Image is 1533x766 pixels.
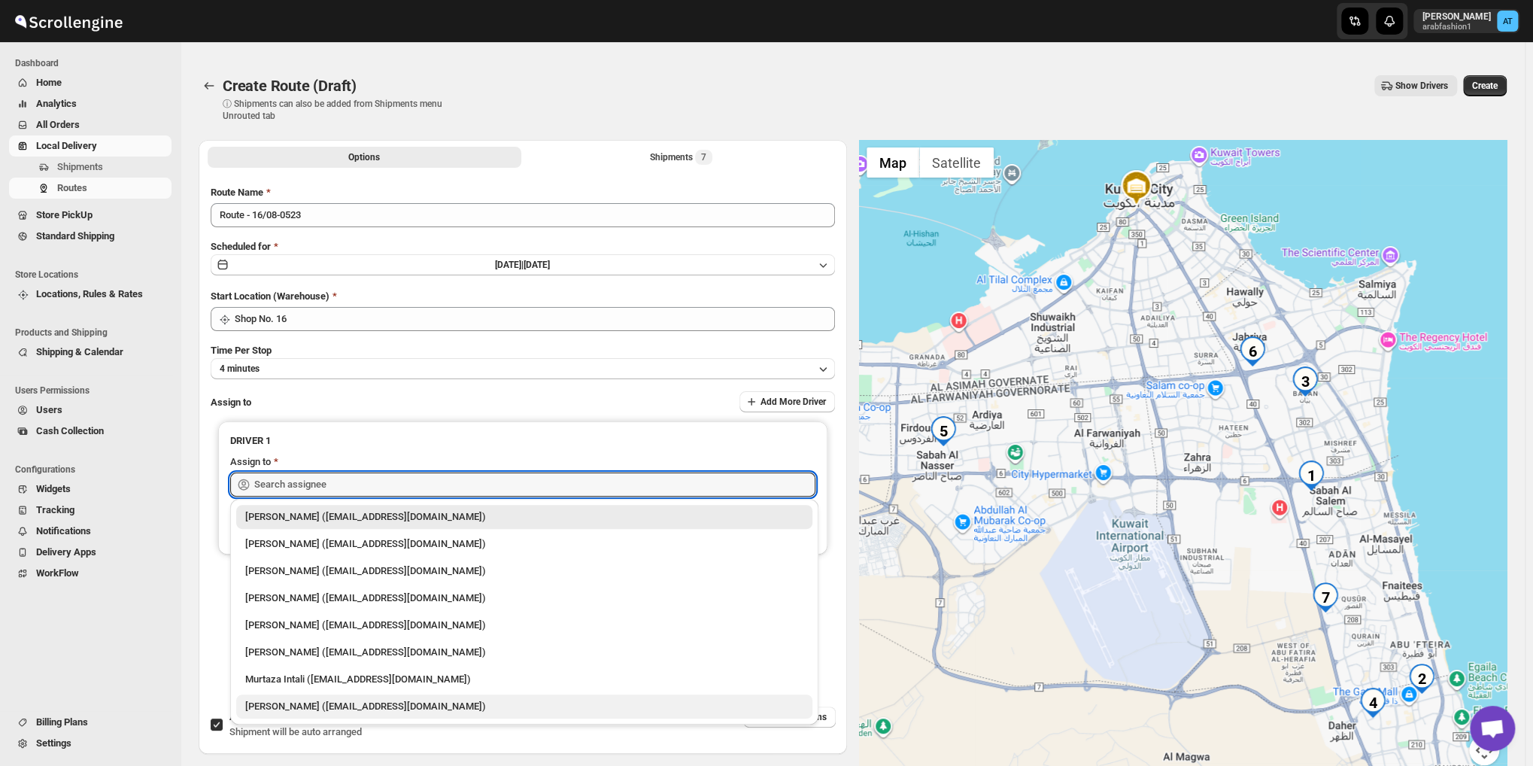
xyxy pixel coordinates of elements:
[9,712,172,733] button: Billing Plans
[230,433,815,448] h3: DRIVER 1
[9,72,172,93] button: Home
[220,363,260,375] span: 4 minutes
[57,182,87,193] span: Routes
[1310,582,1340,612] div: 7
[223,98,460,122] p: ⓘ Shipments can also be added from Shipments menu Unrouted tab
[211,254,835,275] button: [DATE]|[DATE]
[211,203,835,227] input: Eg: Bengaluru Route
[760,396,826,408] span: Add More Driver
[1290,366,1320,397] div: 3
[739,391,835,412] button: Add More Driver
[57,161,103,172] span: Shipments
[254,473,815,497] input: Search assignee
[245,564,803,579] div: [PERSON_NAME] ([EMAIL_ADDRESS][DOMAIN_NAME])
[9,178,172,199] button: Routes
[230,583,818,610] li: Ali Hussain (alihita52@gmail.com)
[245,537,803,552] div: [PERSON_NAME] ([EMAIL_ADDRESS][DOMAIN_NAME])
[9,157,172,178] button: Shipments
[230,664,818,692] li: Murtaza Intali (intaliwalamurtaza@gmail.com)
[36,404,62,415] span: Users
[245,509,803,524] div: [PERSON_NAME] ([EMAIL_ADDRESS][DOMAIN_NAME])
[15,464,173,476] span: Configurations
[223,77,357,95] span: Create Route (Draft)
[211,358,835,379] button: 4 minutes
[9,542,172,563] button: Delivery Apps
[1374,75,1457,96] button: Show Drivers
[15,269,173,281] span: Store Locations
[230,529,818,556] li: Abizer Chikhly (abizertc@gmail.com)
[9,114,172,135] button: All Orders
[211,241,271,252] span: Scheduled for
[230,556,818,583] li: Murtaza Bhai Sagwara (murtazarata786@gmail.com)
[701,151,706,163] span: 7
[12,2,125,40] img: ScrollEngine
[1503,17,1513,26] text: AT
[9,479,172,500] button: Widgets
[36,567,79,579] span: WorkFlow
[524,147,838,168] button: Selected Shipments
[36,119,80,130] span: All Orders
[36,716,88,728] span: Billing Plans
[9,284,172,305] button: Locations, Rules & Rates
[9,93,172,114] button: Analytics
[36,140,97,151] span: Local Delivery
[9,500,172,521] button: Tracking
[1395,80,1448,92] span: Show Drivers
[36,525,91,537] span: Notifications
[36,546,96,558] span: Delivery Apps
[1497,11,1518,32] span: Aziz Taher
[36,504,74,515] span: Tracking
[211,187,263,198] span: Route Name
[15,327,173,339] span: Products and Shipping
[1413,9,1519,33] button: User menu
[36,98,77,109] span: Analytics
[15,385,173,397] span: Users Permissions
[1422,23,1491,32] p: arabfashion1
[229,726,362,737] span: Shipment will be auto arranged
[9,733,172,754] button: Settings
[230,637,818,664] li: Anil Trivedi (siddhu37.trivedi@gmail.com)
[211,290,329,302] span: Start Location (Warehouse)
[1407,664,1437,694] div: 2
[211,397,251,408] span: Assign to
[15,57,173,69] span: Dashboard
[229,711,280,722] span: AI Optimize
[9,400,172,421] button: Users
[348,151,380,163] span: Options
[867,147,919,178] button: Show street map
[524,260,550,270] span: [DATE]
[9,421,172,442] button: Cash Collection
[235,307,835,331] input: Search location
[245,645,803,660] div: [PERSON_NAME] ([EMAIL_ADDRESS][DOMAIN_NAME])
[245,618,803,633] div: [PERSON_NAME] ([EMAIL_ADDRESS][DOMAIN_NAME])
[199,173,847,673] div: All Route Options
[9,563,172,584] button: WorkFlow
[1463,75,1507,96] button: Create
[928,416,958,446] div: 5
[36,346,123,357] span: Shipping & Calendar
[230,454,271,470] div: Assign to
[36,425,104,436] span: Cash Collection
[650,150,712,165] div: Shipments
[1358,688,1388,718] div: 4
[1237,336,1267,366] div: 6
[230,692,818,719] li: Nagendra Reddy (fnsalonsecretary@gmail.com)
[208,147,521,168] button: All Route Options
[36,483,71,494] span: Widgets
[36,77,62,88] span: Home
[245,591,803,606] div: [PERSON_NAME] ([EMAIL_ADDRESS][DOMAIN_NAME])
[36,737,71,749] span: Settings
[36,288,143,299] span: Locations, Rules & Rates
[1422,11,1491,23] p: [PERSON_NAME]
[36,209,93,220] span: Store PickUp
[919,147,994,178] button: Show satellite imagery
[1472,80,1498,92] span: Create
[1469,735,1499,765] button: Map camera controls
[199,75,220,96] button: Routes
[9,342,172,363] button: Shipping & Calendar
[1470,706,1515,751] a: Open chat
[9,521,172,542] button: Notifications
[36,230,114,242] span: Standard Shipping
[245,672,803,687] div: Murtaza Intali ([EMAIL_ADDRESS][DOMAIN_NAME])
[230,505,818,529] li: Aziz Taher (azizchikhly53@gmail.com)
